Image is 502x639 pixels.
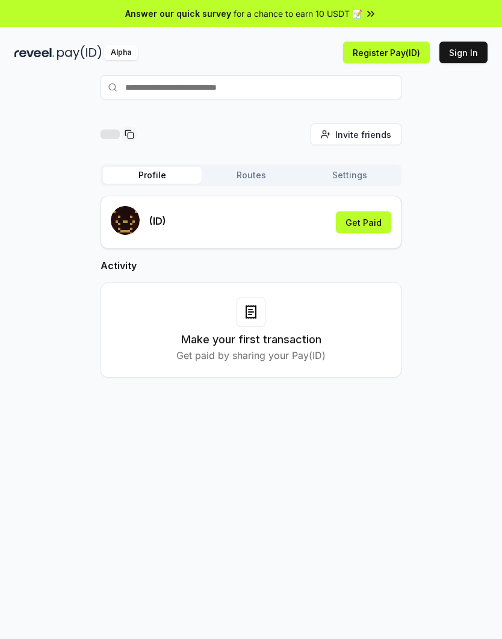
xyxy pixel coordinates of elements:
button: Register Pay(ID) [343,42,430,63]
img: pay_id [57,45,102,60]
button: Routes [202,167,300,184]
p: Get paid by sharing your Pay(ID) [176,348,326,363]
h3: Make your first transaction [181,331,321,348]
button: Profile [103,167,202,184]
h2: Activity [101,258,401,273]
span: Answer our quick survey [125,7,231,20]
div: Alpha [104,45,138,60]
img: reveel_dark [14,45,55,60]
button: Get Paid [336,211,391,233]
span: for a chance to earn 10 USDT 📝 [234,7,362,20]
button: Invite friends [311,123,401,145]
span: Invite friends [335,128,391,141]
button: Sign In [439,42,488,63]
p: (ID) [149,214,166,228]
button: Settings [300,167,399,184]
